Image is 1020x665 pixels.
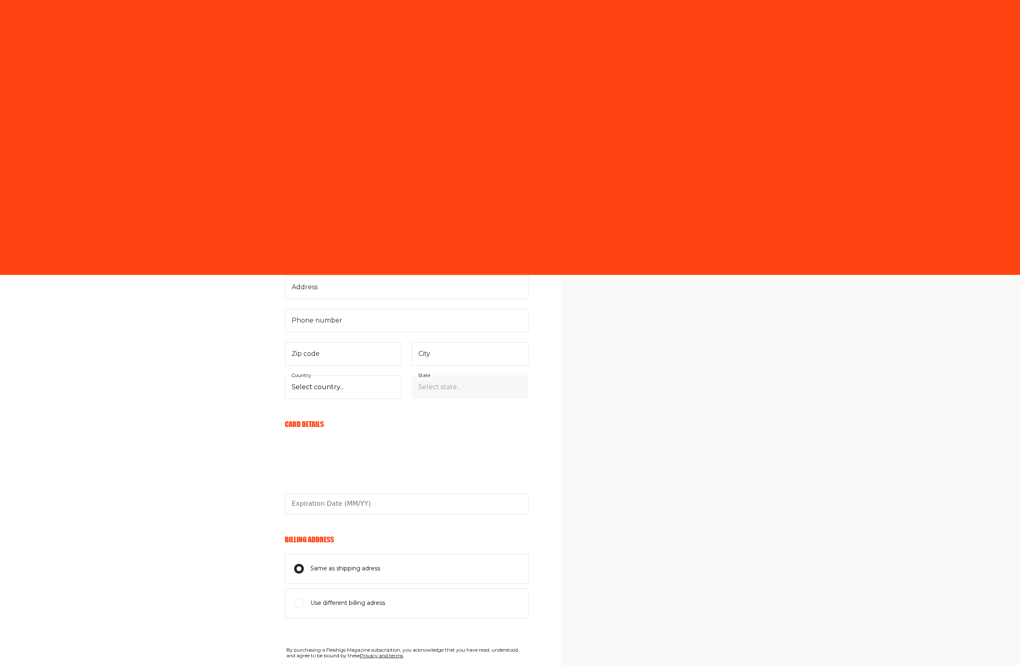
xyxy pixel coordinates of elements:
[285,493,528,514] input: Please enter a valid expiration date in the format MM/YY
[285,275,528,299] input: Address
[411,375,528,399] select: State
[285,438,528,499] iframe: card
[411,342,528,366] input: City
[285,646,528,661] span: By purchasing a Fleishigs Magazine subscription, you acknowledge that you have read, understood, ...
[416,371,432,380] label: State
[285,420,528,429] h6: Card Details
[285,375,402,399] select: Country
[294,598,304,608] input: Use different billing adress
[360,652,403,659] a: Privacy and terms
[290,371,313,380] label: Country
[285,535,528,544] h6: Billing Address
[285,309,528,332] input: Phone number
[310,564,380,574] span: Same as shipping adress
[285,342,402,366] input: Zip code
[294,564,304,574] input: Same as shipping adress
[285,466,528,526] iframe: cvv
[310,598,385,608] span: Use different billing adress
